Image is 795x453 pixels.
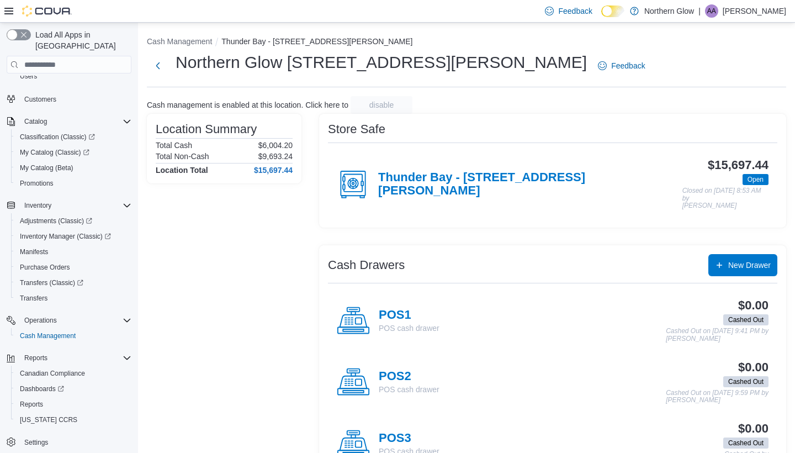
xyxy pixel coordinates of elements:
[15,70,41,83] a: Users
[666,389,768,404] p: Cashed Out on [DATE] 9:59 PM by [PERSON_NAME]
[258,152,293,161] p: $9,693.24
[15,161,131,175] span: My Catalog (Beta)
[15,382,68,396] a: Dashboards
[15,177,58,190] a: Promotions
[20,278,83,287] span: Transfers (Classic)
[723,4,786,18] p: [PERSON_NAME]
[20,351,52,365] button: Reports
[728,377,764,387] span: Cashed Out
[558,6,592,17] span: Feedback
[728,315,764,325] span: Cashed Out
[2,91,136,107] button: Customers
[24,354,47,362] span: Reports
[20,72,37,81] span: Users
[601,17,602,18] span: Dark Mode
[738,422,768,435] h3: $0.00
[379,323,439,334] p: POS cash drawer
[15,245,52,259] a: Manifests
[15,261,131,274] span: Purchase Orders
[11,291,136,306] button: Transfers
[20,436,52,449] a: Settings
[369,99,394,110] span: disable
[15,292,131,305] span: Transfers
[2,350,136,366] button: Reports
[15,214,97,228] a: Adjustments (Classic)
[11,260,136,275] button: Purchase Orders
[723,314,768,325] span: Cashed Out
[15,130,99,144] a: Classification (Classic)
[147,37,212,46] button: Cash Management
[24,117,47,126] span: Catalog
[15,146,131,159] span: My Catalog (Classic)
[748,175,764,185] span: Open
[15,329,131,343] span: Cash Management
[15,276,88,289] a: Transfers (Classic)
[11,366,136,381] button: Canadian Compliance
[20,148,89,157] span: My Catalog (Classic)
[20,384,64,393] span: Dashboards
[15,261,75,274] a: Purchase Orders
[11,145,136,160] a: My Catalog (Classic)
[11,213,136,229] a: Adjustments (Classic)
[11,160,136,176] button: My Catalog (Beta)
[15,70,131,83] span: Users
[22,6,72,17] img: Cova
[15,230,115,243] a: Inventory Manager (Classic)
[176,51,587,73] h1: Northern Glow [STREET_ADDRESS][PERSON_NAME]
[20,435,131,449] span: Settings
[11,328,136,344] button: Cash Management
[379,308,439,323] h4: POS1
[11,229,136,244] a: Inventory Manager (Classic)
[20,199,56,212] button: Inventory
[705,4,718,18] div: Alison Albert
[254,166,293,175] h4: $15,697.44
[328,259,405,272] h3: Cash Drawers
[147,101,348,109] p: Cash management is enabled at this location. Click here to
[743,174,768,185] span: Open
[15,292,52,305] a: Transfers
[11,275,136,291] a: Transfers (Classic)
[328,123,385,136] h3: Store Safe
[15,398,47,411] a: Reports
[156,141,192,150] h6: Total Cash
[20,93,61,106] a: Customers
[20,263,70,272] span: Purchase Orders
[20,415,77,424] span: [US_STATE] CCRS
[2,198,136,213] button: Inventory
[20,92,131,106] span: Customers
[351,96,412,114] button: disable
[20,351,131,365] span: Reports
[156,166,208,175] h4: Location Total
[20,314,61,327] button: Operations
[20,294,47,303] span: Transfers
[11,176,136,191] button: Promotions
[11,129,136,145] a: Classification (Classic)
[378,171,682,198] h4: Thunder Bay - [STREET_ADDRESS][PERSON_NAME]
[15,398,131,411] span: Reports
[20,115,51,128] button: Catalog
[20,115,131,128] span: Catalog
[644,4,694,18] p: Northern Glow
[258,141,293,150] p: $6,004.20
[2,313,136,328] button: Operations
[11,397,136,412] button: Reports
[24,201,51,210] span: Inventory
[20,400,43,409] span: Reports
[708,254,777,276] button: New Drawer
[20,179,54,188] span: Promotions
[723,376,768,387] span: Cashed Out
[15,146,94,159] a: My Catalog (Classic)
[2,434,136,450] button: Settings
[15,367,89,380] a: Canadian Compliance
[11,69,136,84] button: Users
[24,438,48,447] span: Settings
[20,331,76,340] span: Cash Management
[15,413,131,426] span: Washington CCRS
[15,367,131,380] span: Canadian Compliance
[15,329,80,343] a: Cash Management
[728,438,764,448] span: Cashed Out
[24,95,56,104] span: Customers
[11,244,136,260] button: Manifests
[20,164,73,172] span: My Catalog (Beta)
[20,217,92,225] span: Adjustments (Classic)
